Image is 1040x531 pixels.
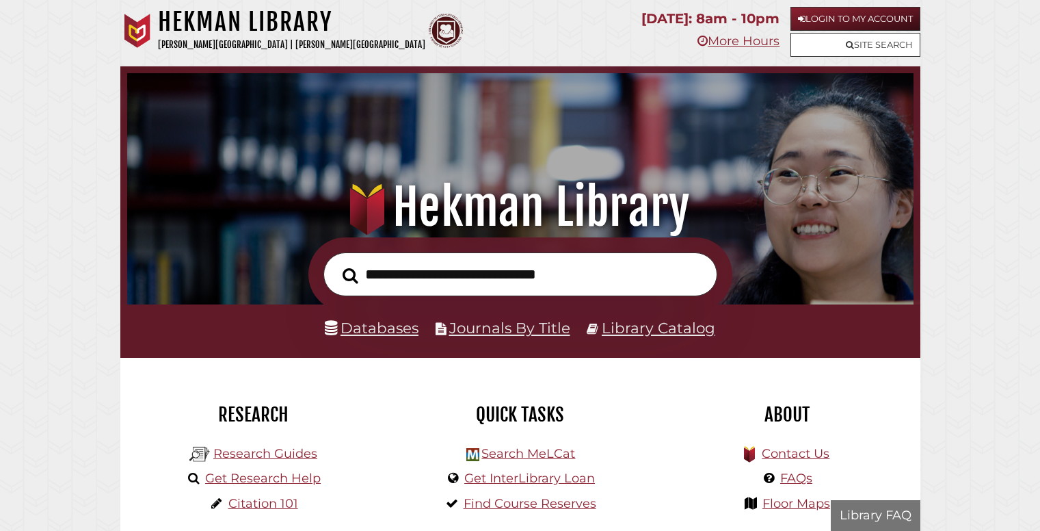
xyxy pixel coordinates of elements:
a: Journals By Title [449,319,570,337]
a: Citation 101 [228,496,298,511]
button: Search [336,263,365,287]
h2: Quick Tasks [397,403,643,426]
a: Search MeLCat [481,446,575,461]
a: Get InterLibrary Loan [464,471,595,486]
p: [DATE]: 8am - 10pm [641,7,779,31]
h1: Hekman Library [142,177,897,237]
a: Login to My Account [790,7,920,31]
a: Get Research Help [205,471,321,486]
a: More Hours [697,34,779,49]
a: Floor Maps [762,496,830,511]
p: [PERSON_NAME][GEOGRAPHIC_DATA] | [PERSON_NAME][GEOGRAPHIC_DATA] [158,37,425,53]
img: Hekman Library Logo [466,448,479,461]
i: Search [343,267,358,283]
a: Library Catalog [602,319,715,337]
h1: Hekman Library [158,7,425,37]
img: Calvin Theological Seminary [429,14,463,48]
h2: Research [131,403,377,426]
h2: About [664,403,910,426]
img: Hekman Library Logo [189,444,210,465]
a: Databases [325,319,418,337]
a: Contact Us [762,446,829,461]
a: Site Search [790,33,920,57]
a: Research Guides [213,446,317,461]
a: Find Course Reserves [464,496,596,511]
img: Calvin University [120,14,155,48]
a: FAQs [780,471,812,486]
